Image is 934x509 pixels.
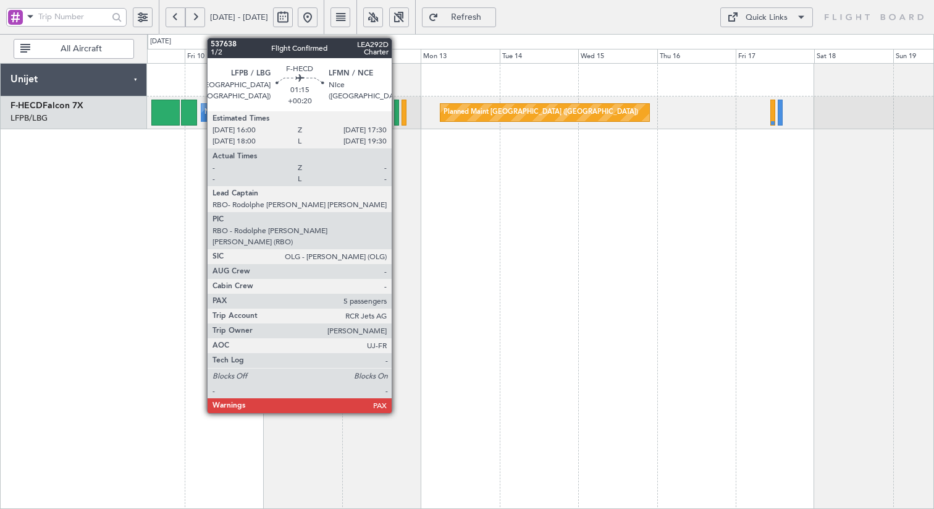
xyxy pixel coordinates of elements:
[264,49,342,64] div: Sat 11
[185,49,263,64] div: Fri 10
[150,36,171,47] div: [DATE]
[720,7,813,27] button: Quick Links
[210,12,268,23] span: [DATE] - [DATE]
[736,49,814,64] div: Fri 17
[14,39,134,59] button: All Aircraft
[342,49,421,64] div: Sun 12
[444,103,638,122] div: Planned Maint [GEOGRAPHIC_DATA] ([GEOGRAPHIC_DATA])
[814,49,893,64] div: Sat 18
[441,13,492,22] span: Refresh
[422,7,496,27] button: Refresh
[500,49,578,64] div: Tue 14
[11,101,83,110] a: F-HECDFalcon 7X
[746,12,788,24] div: Quick Links
[204,103,233,122] div: No Crew
[38,7,108,26] input: Trip Number
[11,101,43,110] span: F-HECD
[657,49,736,64] div: Thu 16
[421,49,499,64] div: Mon 13
[578,49,657,64] div: Wed 15
[11,113,48,124] a: LFPB/LBG
[33,45,130,53] span: All Aircraft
